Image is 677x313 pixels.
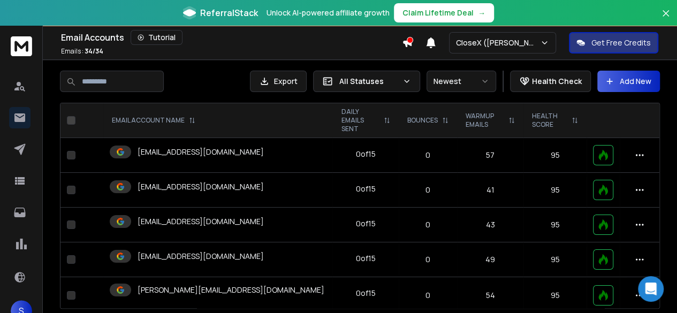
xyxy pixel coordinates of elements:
[138,216,264,227] p: [EMAIL_ADDRESS][DOMAIN_NAME]
[138,251,264,262] p: [EMAIL_ADDRESS][DOMAIN_NAME]
[356,288,376,299] div: 0 of 15
[61,47,103,56] p: Emails :
[569,32,658,54] button: Get Free Credits
[597,71,660,92] button: Add New
[267,7,390,18] p: Unlock AI-powered affiliate growth
[250,71,307,92] button: Export
[112,116,195,125] div: EMAIL ACCOUNT NAME
[356,184,376,194] div: 0 of 15
[341,108,379,133] p: DAILY EMAILS SENT
[532,76,582,87] p: Health Check
[457,242,523,277] td: 49
[131,30,182,45] button: Tutorial
[356,149,376,159] div: 0 of 15
[85,47,103,56] span: 34 / 34
[457,173,523,208] td: 41
[456,37,540,48] p: CloseX ([PERSON_NAME])
[405,254,451,265] p: 0
[523,138,587,173] td: 95
[405,150,451,161] p: 0
[457,208,523,242] td: 43
[591,37,651,48] p: Get Free Credits
[138,147,264,157] p: [EMAIL_ADDRESS][DOMAIN_NAME]
[405,185,451,195] p: 0
[523,242,587,277] td: 95
[138,181,264,192] p: [EMAIL_ADDRESS][DOMAIN_NAME]
[638,276,664,302] div: Open Intercom Messenger
[466,112,504,129] p: WARMUP EMAILS
[405,290,451,301] p: 0
[407,116,438,125] p: BOUNCES
[510,71,591,92] button: Health Check
[200,6,258,19] span: ReferralStack
[523,208,587,242] td: 95
[356,253,376,264] div: 0 of 15
[427,71,496,92] button: Newest
[457,138,523,173] td: 57
[478,7,485,18] span: →
[523,173,587,208] td: 95
[61,30,402,45] div: Email Accounts
[394,3,494,22] button: Claim Lifetime Deal→
[405,219,451,230] p: 0
[532,112,567,129] p: HEALTH SCORE
[138,285,324,295] p: [PERSON_NAME][EMAIL_ADDRESS][DOMAIN_NAME]
[339,76,398,87] p: All Statuses
[356,218,376,229] div: 0 of 15
[659,6,673,32] button: Close banner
